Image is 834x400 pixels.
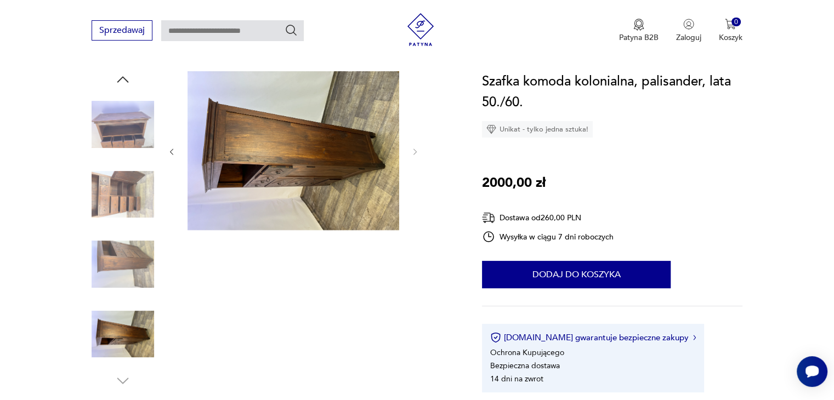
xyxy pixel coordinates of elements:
[92,27,152,35] a: Sprzedawaj
[683,19,694,30] img: Ikonka użytkownika
[676,19,701,43] button: Zaloguj
[482,211,495,225] img: Ikona dostawy
[490,347,564,358] li: Ochrona Kupującego
[285,24,298,37] button: Szukaj
[486,124,496,134] img: Ikona diamentu
[490,332,696,343] button: [DOMAIN_NAME] gwarantuje bezpieczne zakupy
[490,332,501,343] img: Ikona certyfikatu
[482,173,546,193] p: 2000,00 zł
[619,19,659,43] button: Patyna B2B
[490,374,543,384] li: 14 dni na zwrot
[719,19,742,43] button: 0Koszyk
[482,230,614,243] div: Wysyłka w ciągu 7 dni roboczych
[92,163,154,226] img: Zdjęcie produktu Szafka komoda kolonialna, palisander, lata 50./60.
[490,361,560,371] li: Bezpieczna dostawa
[719,32,742,43] p: Koszyk
[482,121,593,138] div: Unikat - tylko jedna sztuka!
[676,32,701,43] p: Zaloguj
[188,71,399,230] img: Zdjęcie produktu Szafka komoda kolonialna, palisander, lata 50./60.
[92,93,154,156] img: Zdjęcie produktu Szafka komoda kolonialna, palisander, lata 50./60.
[619,32,659,43] p: Patyna B2B
[693,335,696,340] img: Ikona strzałki w prawo
[482,261,671,288] button: Dodaj do koszyka
[404,13,437,46] img: Patyna - sklep z meblami i dekoracjami vintage
[731,18,741,27] div: 0
[633,19,644,31] img: Ikona medalu
[92,233,154,295] img: Zdjęcie produktu Szafka komoda kolonialna, palisander, lata 50./60.
[482,71,742,113] h1: Szafka komoda kolonialna, palisander, lata 50./60.
[482,211,614,225] div: Dostawa od 260,00 PLN
[619,19,659,43] a: Ikona medaluPatyna B2B
[92,20,152,41] button: Sprzedawaj
[92,303,154,365] img: Zdjęcie produktu Szafka komoda kolonialna, palisander, lata 50./60.
[797,356,827,387] iframe: Smartsupp widget button
[725,19,736,30] img: Ikona koszyka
